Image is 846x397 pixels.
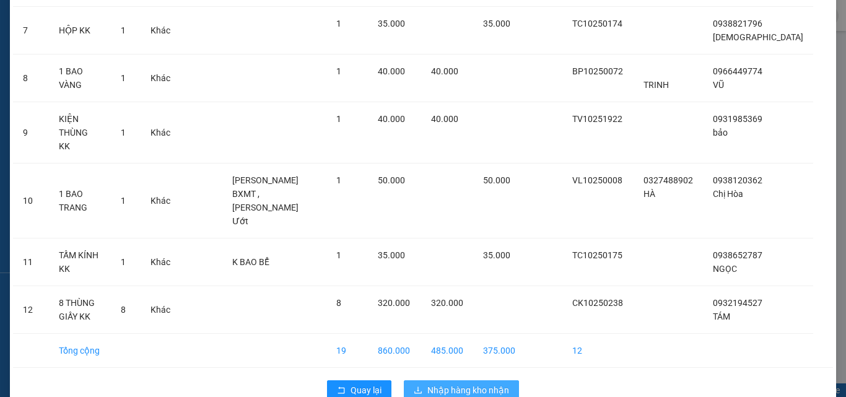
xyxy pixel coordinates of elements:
[351,383,382,397] span: Quay lại
[13,238,49,286] td: 11
[414,386,422,396] span: download
[121,257,126,267] span: 1
[483,19,510,28] span: 35.000
[32,81,93,92] span: K BAO HƯ BỂ
[483,175,510,185] span: 50.000
[5,53,181,65] p: NHẬN:
[378,250,405,260] span: 35.000
[713,114,762,124] span: 0931985369
[431,66,458,76] span: 40.000
[49,55,111,102] td: 1 BAO VÀNG
[713,175,762,185] span: 0938120362
[427,383,509,397] span: Nhập hàng kho nhận
[49,164,111,238] td: 1 BAO TRANG
[378,175,405,185] span: 50.000
[49,102,111,164] td: KIỆN THÙNG KK
[232,257,269,267] span: K BAO BỂ
[121,128,126,137] span: 1
[232,175,299,226] span: [PERSON_NAME] BXMT , [PERSON_NAME] Ướt
[49,334,111,368] td: Tổng cộng
[13,55,49,102] td: 8
[368,334,421,368] td: 860.000
[66,67,111,79] span: CHỊ NGỌC
[572,19,622,28] span: TC10250174
[5,81,93,92] span: GIAO:
[141,286,180,334] td: Khác
[121,73,126,83] span: 1
[13,102,49,164] td: 9
[713,32,803,42] span: [DEMOGRAPHIC_DATA]
[713,298,762,308] span: 0932194527
[378,298,410,308] span: 320.000
[121,196,126,206] span: 1
[141,238,180,286] td: Khác
[713,128,728,137] span: bảo
[13,164,49,238] td: 10
[713,250,762,260] span: 0938652787
[713,189,743,199] span: Chị Hòa
[49,286,111,334] td: 8 THÙNG GIẤY KK
[121,25,126,35] span: 1
[643,189,655,199] span: HÀ
[336,19,341,28] span: 1
[49,238,111,286] td: TẤM KÍNH KK
[326,334,368,368] td: 19
[5,24,181,48] p: GỬI:
[431,114,458,124] span: 40.000
[431,298,463,308] span: 320.000
[572,114,622,124] span: TV10251922
[336,175,341,185] span: 1
[141,55,180,102] td: Khác
[572,175,622,185] span: VL10250008
[378,19,405,28] span: 35.000
[336,250,341,260] span: 1
[121,305,126,315] span: 8
[713,66,762,76] span: 0966449774
[336,298,341,308] span: 8
[5,24,115,48] span: VP [PERSON_NAME] ([GEOGRAPHIC_DATA]) -
[13,7,49,55] td: 7
[49,7,111,55] td: HỘP KK
[713,19,762,28] span: 0938821796
[336,66,341,76] span: 1
[336,114,341,124] span: 1
[35,53,97,65] span: VP Càng Long
[378,114,405,124] span: 40.000
[643,80,669,90] span: TRINH
[337,386,346,396] span: rollback
[572,298,623,308] span: CK10250238
[643,175,693,185] span: 0327488902
[572,66,623,76] span: BP10250072
[378,66,405,76] span: 40.000
[41,7,144,19] strong: BIÊN NHẬN GỬI HÀNG
[421,334,473,368] td: 485.000
[141,164,180,238] td: Khác
[713,80,724,90] span: VŨ
[483,250,510,260] span: 35.000
[572,250,622,260] span: TC10250175
[141,102,180,164] td: Khác
[13,286,49,334] td: 12
[562,334,634,368] td: 12
[473,334,525,368] td: 375.000
[5,67,111,79] span: 0984868951 -
[141,7,180,55] td: Khác
[713,312,730,321] span: TÁM
[713,264,737,274] span: NGỌC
